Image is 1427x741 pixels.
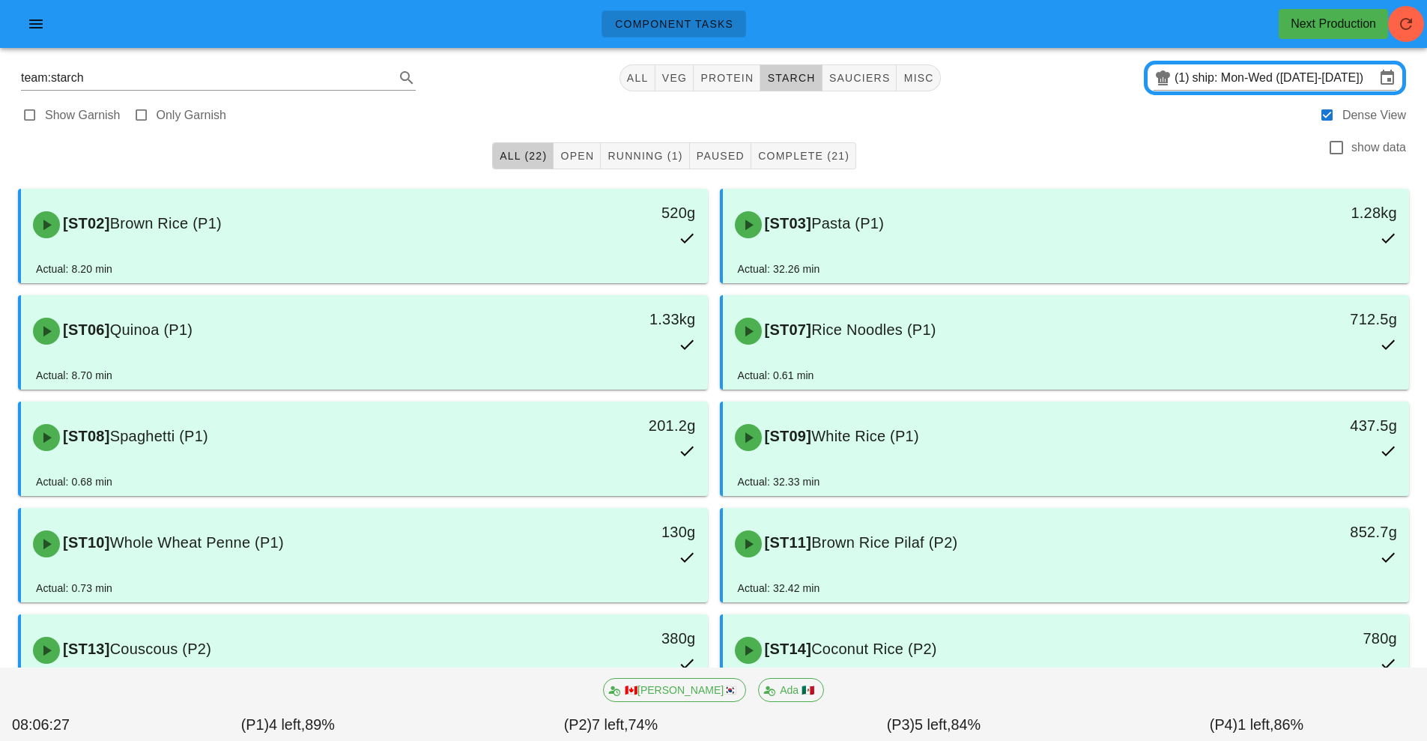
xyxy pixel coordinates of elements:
[690,142,751,169] button: Paused
[110,321,193,338] span: Quinoa (P1)
[592,716,628,733] span: 7 left,
[915,716,951,733] span: 5 left,
[811,534,957,551] span: Brown Rice Pilaf (P2)
[626,72,649,84] span: All
[1245,626,1397,650] div: 780g
[110,534,284,551] span: Whole Wheat Penne (P1)
[1175,70,1193,85] div: (1)
[1351,140,1406,155] label: show data
[36,367,112,384] div: Actual: 8.70 min
[1245,201,1397,225] div: 1.28kg
[762,321,812,338] span: [ST07]
[822,64,897,91] button: sauciers
[1245,307,1397,331] div: 712.5g
[760,64,822,91] button: starch
[762,534,812,551] span: [ST11]
[127,711,449,740] div: (P1) 89%
[811,215,884,232] span: Pasta (P1)
[1342,108,1406,123] label: Dense View
[897,64,940,91] button: misc
[492,142,554,169] button: All (22)
[655,64,694,91] button: veg
[110,428,208,444] span: Spaghetti (P1)
[36,261,112,277] div: Actual: 8.20 min
[60,215,110,232] span: [ST02]
[543,414,695,438] div: 201.2g
[1237,716,1273,733] span: 1 left,
[45,108,121,123] label: Show Garnish
[110,215,222,232] span: Brown Rice (P1)
[543,520,695,544] div: 130g
[60,321,110,338] span: [ST06]
[619,64,655,91] button: All
[543,201,695,225] div: 520g
[700,72,754,84] span: protein
[614,18,733,30] span: Component Tasks
[602,10,746,37] a: Component Tasks
[613,679,736,701] span: 🇨🇦[PERSON_NAME]🇰🇷
[696,150,745,162] span: Paused
[60,428,110,444] span: [ST08]
[772,711,1095,740] div: (P3) 84%
[9,711,127,740] div: 08:06:27
[36,474,112,490] div: Actual: 0.68 min
[768,679,814,701] span: Ada 🇲🇽
[661,72,688,84] span: veg
[766,72,815,84] span: starch
[157,108,226,123] label: Only Garnish
[543,307,695,331] div: 1.33kg
[751,142,856,169] button: Complete (21)
[738,261,820,277] div: Actual: 32.26 min
[269,716,305,733] span: 4 left,
[543,626,695,650] div: 380g
[757,150,849,162] span: Complete (21)
[499,150,547,162] span: All (22)
[1291,15,1376,33] div: Next Production
[1095,711,1418,740] div: (P4) 86%
[1245,414,1397,438] div: 437.5g
[560,150,594,162] span: Open
[762,641,812,657] span: [ST14]
[60,534,110,551] span: [ST10]
[811,321,936,338] span: Rice Noodles (P1)
[738,367,814,384] div: Actual: 0.61 min
[601,142,689,169] button: Running (1)
[60,641,110,657] span: [ST13]
[607,150,682,162] span: Running (1)
[36,580,112,596] div: Actual: 0.73 min
[554,142,601,169] button: Open
[762,428,812,444] span: [ST09]
[738,474,820,490] div: Actual: 32.33 min
[738,580,820,596] div: Actual: 32.42 min
[903,72,933,84] span: misc
[694,64,760,91] button: protein
[762,215,812,232] span: [ST03]
[449,711,772,740] div: (P2) 74%
[1245,520,1397,544] div: 852.7g
[110,641,212,657] span: Couscous (P2)
[828,72,891,84] span: sauciers
[811,428,919,444] span: White Rice (P1)
[811,641,937,657] span: Coconut Rice (P2)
